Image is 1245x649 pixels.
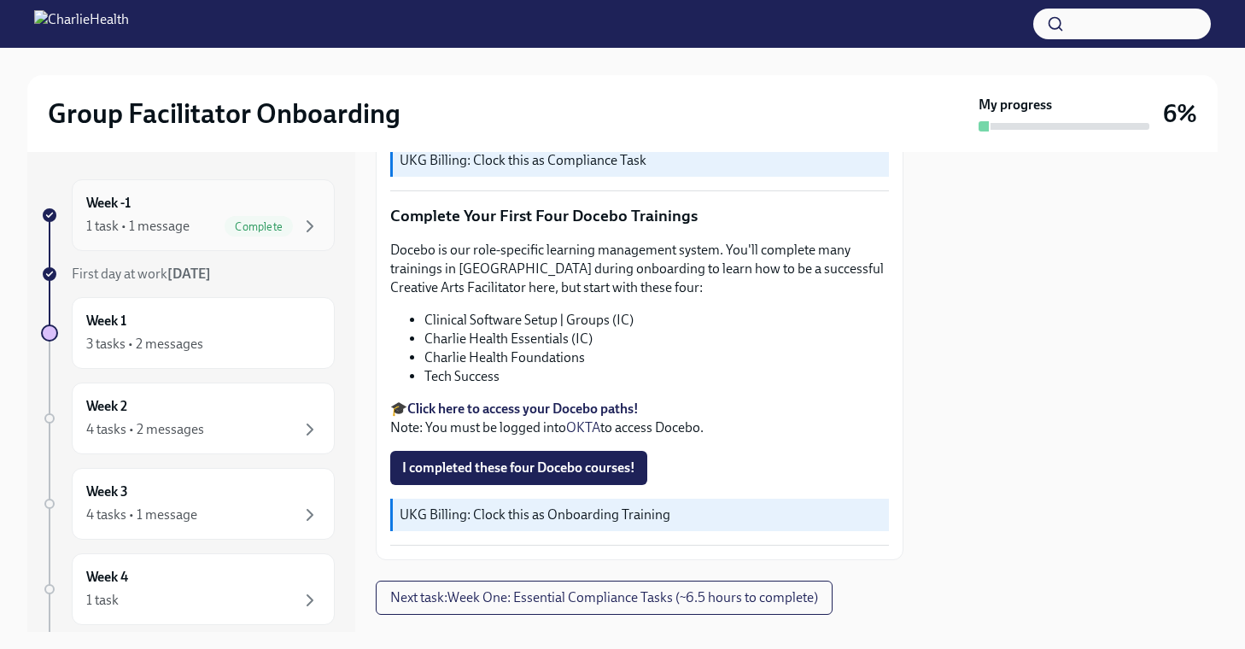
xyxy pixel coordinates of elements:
p: Complete Your First Four Docebo Trainings [390,205,889,227]
li: Clinical Software Setup | Groups (IC) [424,311,889,330]
p: 🎓 Note: You must be logged into to access Docebo. [390,400,889,437]
strong: My progress [979,96,1052,114]
p: UKG Billing: Clock this as Compliance Task [400,151,882,170]
a: Week 24 tasks • 2 messages [41,383,335,454]
span: Complete [225,220,293,233]
div: 3 tasks • 2 messages [86,335,203,354]
h6: Week -1 [86,194,131,213]
li: Charlie Health Foundations [424,348,889,367]
div: 4 tasks • 1 message [86,506,197,524]
button: I completed these four Docebo courses! [390,451,647,485]
a: OKTA [566,419,600,436]
h6: Week 1 [86,312,126,330]
p: UKG Billing: Clock this as Onboarding Training [400,506,882,524]
div: 1 task [86,591,119,610]
strong: [DATE] [167,266,211,282]
img: CharlieHealth [34,10,129,38]
span: First day at work [72,266,211,282]
span: Next task : Week One: Essential Compliance Tasks (~6.5 hours to complete) [390,589,818,606]
h6: Week 3 [86,482,128,501]
h6: Week 2 [86,397,127,416]
a: Week -11 task • 1 messageComplete [41,179,335,251]
li: Tech Success [424,367,889,386]
div: 4 tasks • 2 messages [86,420,204,439]
a: First day at work[DATE] [41,265,335,284]
a: Week 34 tasks • 1 message [41,468,335,540]
h3: 6% [1163,98,1197,129]
span: I completed these four Docebo courses! [402,459,635,477]
h6: Week 4 [86,568,128,587]
div: 1 task • 1 message [86,217,190,236]
p: Docebo is our role-specific learning management system. You'll complete many trainings in [GEOGRA... [390,241,889,297]
li: Charlie Health Essentials (IC) [424,330,889,348]
h2: Group Facilitator Onboarding [48,96,400,131]
a: Click here to access your Docebo paths! [407,401,639,417]
button: Next task:Week One: Essential Compliance Tasks (~6.5 hours to complete) [376,581,833,615]
a: Week 13 tasks • 2 messages [41,297,335,369]
a: Week 41 task [41,553,335,625]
